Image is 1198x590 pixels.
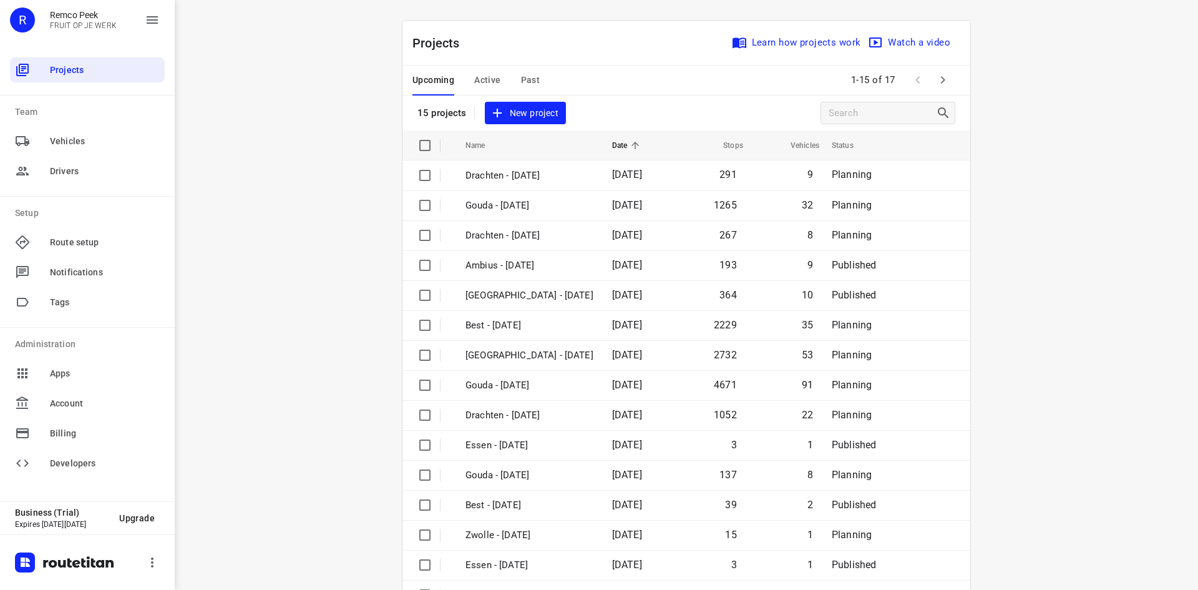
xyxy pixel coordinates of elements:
[465,498,593,513] p: Best - Friday
[714,319,737,331] span: 2229
[50,165,160,178] span: Drivers
[719,169,737,180] span: 291
[612,289,642,301] span: [DATE]
[412,34,470,52] p: Projects
[465,138,502,153] span: Name
[612,379,642,391] span: [DATE]
[832,439,877,451] span: Published
[719,289,737,301] span: 364
[15,338,165,351] p: Administration
[417,107,467,119] p: 15 projects
[465,169,593,183] p: Drachten - Wednesday
[905,67,930,92] span: Previous Page
[465,558,593,573] p: Essen - Thursday
[50,397,160,410] span: Account
[465,408,593,423] p: Drachten - Monday
[612,469,642,481] span: [DATE]
[465,468,593,483] p: Gouda - Friday
[802,349,813,361] span: 53
[714,409,737,421] span: 1052
[10,159,165,184] div: Drivers
[492,106,558,121] span: New project
[50,457,160,470] span: Developers
[465,288,593,303] p: Antwerpen - Monday
[10,290,165,315] div: Tags
[832,319,872,331] span: Planning
[807,559,813,571] span: 1
[832,138,870,153] span: Status
[612,499,642,511] span: [DATE]
[832,259,877,271] span: Published
[714,199,737,211] span: 1265
[15,207,165,220] p: Setup
[15,520,109,529] p: Expires [DATE][DATE]
[832,499,877,511] span: Published
[807,529,813,541] span: 1
[832,529,872,541] span: Planning
[50,21,117,30] p: FRUIT OP JE WERK
[15,508,109,518] p: Business (Trial)
[802,379,813,391] span: 91
[465,378,593,393] p: Gouda - Monday
[731,439,737,451] span: 3
[774,138,819,153] span: Vehicles
[832,559,877,571] span: Published
[465,528,593,543] p: Zwolle - Friday
[725,499,736,511] span: 39
[612,409,642,421] span: [DATE]
[802,199,813,211] span: 32
[10,421,165,446] div: Billing
[832,409,872,421] span: Planning
[707,138,743,153] span: Stops
[802,319,813,331] span: 35
[50,236,160,249] span: Route setup
[612,529,642,541] span: [DATE]
[846,67,900,94] span: 1-15 of 17
[612,349,642,361] span: [DATE]
[807,169,813,180] span: 9
[719,469,737,481] span: 137
[832,199,872,211] span: Planning
[612,199,642,211] span: [DATE]
[807,259,813,271] span: 9
[719,259,737,271] span: 193
[109,507,165,529] button: Upgrade
[119,513,155,523] span: Upgrade
[10,260,165,285] div: Notifications
[10,230,165,255] div: Route setup
[465,318,593,333] p: Best - Monday
[465,348,593,363] p: Zwolle - Monday
[50,296,160,309] span: Tags
[485,102,566,125] button: New project
[612,559,642,571] span: [DATE]
[612,138,644,153] span: Date
[465,438,593,453] p: Essen - Friday
[807,229,813,241] span: 8
[807,499,813,511] span: 2
[829,104,936,123] input: Search projects
[832,379,872,391] span: Planning
[612,229,642,241] span: [DATE]
[930,67,955,92] span: Next Page
[10,361,165,386] div: Apps
[465,229,593,243] p: Drachten - Tuesday
[731,559,737,571] span: 3
[50,427,160,440] span: Billing
[10,391,165,416] div: Account
[412,72,454,88] span: Upcoming
[50,64,160,77] span: Projects
[714,349,737,361] span: 2732
[10,7,35,32] div: R
[521,72,540,88] span: Past
[832,169,872,180] span: Planning
[936,106,955,120] div: Search
[719,229,737,241] span: 267
[802,289,813,301] span: 10
[50,135,160,148] span: Vehicles
[612,319,642,331] span: [DATE]
[15,106,165,119] p: Team
[10,129,165,154] div: Vehicles
[50,367,160,380] span: Apps
[10,57,165,82] div: Projects
[832,289,877,301] span: Published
